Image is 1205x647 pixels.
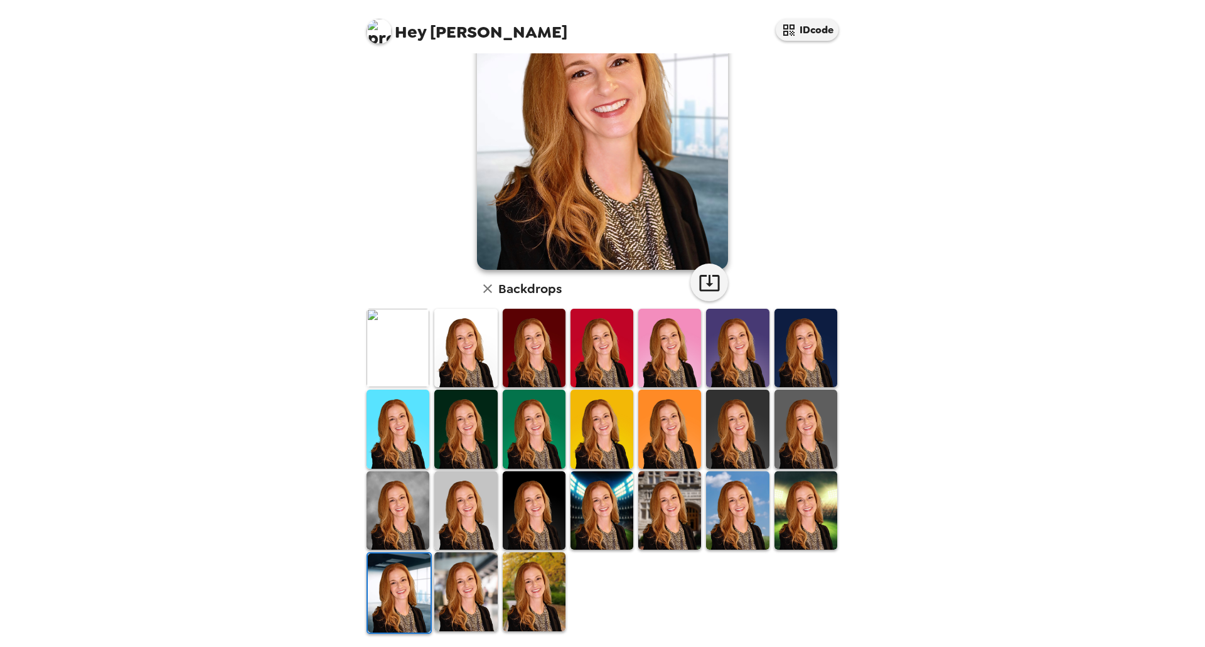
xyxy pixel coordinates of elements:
[395,21,426,43] span: Hey
[367,13,567,41] span: [PERSON_NAME]
[367,19,392,44] img: profile pic
[776,19,838,41] button: IDcode
[498,279,562,299] h6: Backdrops
[367,309,429,387] img: Original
